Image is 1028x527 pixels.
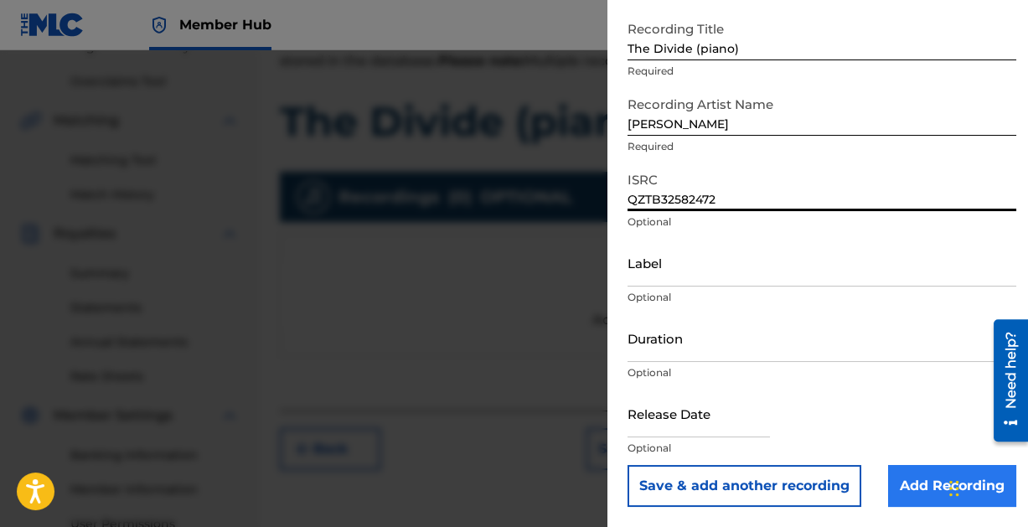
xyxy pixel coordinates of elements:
p: Optional [628,290,1016,305]
p: Optional [628,214,1016,230]
button: Save & add another recording [628,465,861,507]
img: Top Rightsholder [149,15,169,35]
img: MLC Logo [20,13,85,37]
p: Required [628,64,1016,79]
iframe: Chat Widget [944,447,1028,527]
p: Optional [628,441,1016,456]
input: Add Recording [888,465,1016,507]
p: Required [628,139,1016,154]
span: Member Hub [179,15,271,34]
div: Drag [949,463,959,514]
p: Optional [628,365,1016,380]
iframe: Resource Center [981,313,1028,448]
